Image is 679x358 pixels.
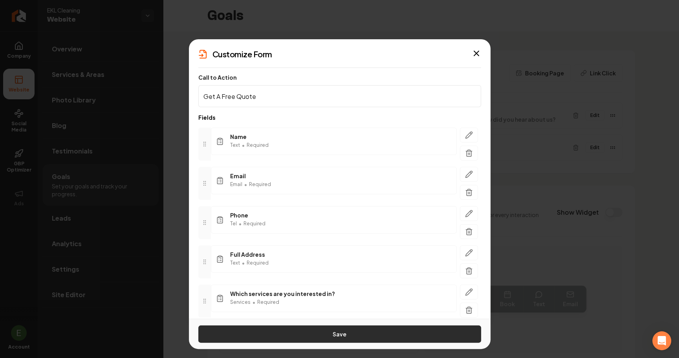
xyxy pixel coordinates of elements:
[230,221,237,227] span: Tel
[230,142,240,148] span: Text
[198,325,481,343] button: Save
[247,142,269,148] span: Required
[212,49,272,60] h2: Customize Form
[238,219,242,228] span: •
[249,181,271,188] span: Required
[230,299,251,305] span: Services
[242,141,245,150] span: •
[230,260,240,266] span: Text
[230,181,242,188] span: Email
[230,211,265,219] span: Phone
[198,74,237,81] label: Call to Action
[230,133,269,141] span: Name
[230,250,269,258] span: Full Address
[198,85,481,107] input: Call to Action
[257,299,279,305] span: Required
[244,180,247,189] span: •
[247,260,269,266] span: Required
[252,298,256,307] span: •
[230,172,271,180] span: Email
[242,258,245,268] span: •
[230,290,335,298] span: Which services are you interested in?
[243,221,265,227] span: Required
[198,113,481,121] p: Fields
